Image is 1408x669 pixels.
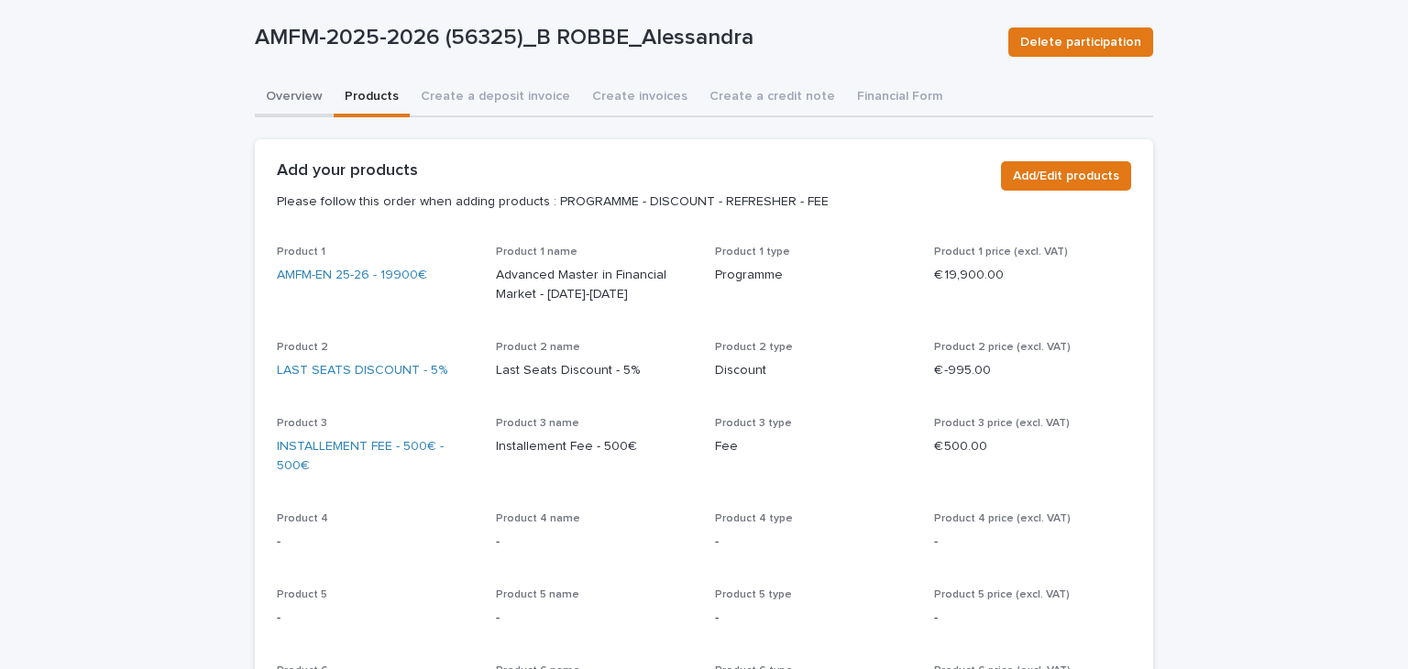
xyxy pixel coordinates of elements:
[715,437,912,456] p: Fee
[934,361,1131,380] p: € -995.00
[1020,33,1141,51] span: Delete participation
[277,247,325,258] span: Product 1
[934,589,1070,600] span: Product 5 price (excl. VAT)
[715,532,912,552] p: -
[934,437,1131,456] p: € 500.00
[1008,27,1153,57] button: Delete participation
[934,513,1071,524] span: Product 4 price (excl. VAT)
[715,589,792,600] span: Product 5 type
[277,361,447,380] a: LAST SEATS DISCOUNT - 5%
[715,609,912,628] p: -
[277,609,474,628] p: -
[934,247,1068,258] span: Product 1 price (excl. VAT)
[715,361,912,380] p: Discount
[715,266,912,285] p: Programme
[255,25,994,51] p: AMFM-2025-2026 (56325)_B ROBBE_Alessandra
[496,589,579,600] span: Product 5 name
[255,79,334,117] button: Overview
[496,342,580,353] span: Product 2 name
[277,193,986,210] p: Please follow this order when adding products : PROGRAMME - DISCOUNT - REFRESHER - FEE
[496,513,580,524] span: Product 4 name
[277,589,327,600] span: Product 5
[715,418,792,429] span: Product 3 type
[715,513,793,524] span: Product 4 type
[277,161,418,181] h2: Add your products
[715,247,790,258] span: Product 1 type
[277,342,328,353] span: Product 2
[698,79,846,117] button: Create a credit note
[715,342,793,353] span: Product 2 type
[496,361,693,380] p: Last Seats Discount - 5%
[934,418,1070,429] span: Product 3 price (excl. VAT)
[334,79,410,117] button: Products
[277,418,327,429] span: Product 3
[1013,167,1119,185] span: Add/Edit products
[496,609,693,628] p: -
[846,79,953,117] button: Financial Form
[496,266,693,304] p: Advanced Master in Financial Market - [DATE]-[DATE]
[934,532,1131,552] p: -
[581,79,698,117] button: Create invoices
[410,79,581,117] button: Create a deposit invoice
[277,266,427,285] a: AMFM-EN 25-26 - 19900€
[934,266,1004,285] p: € 19,900.00
[934,342,1071,353] span: Product 2 price (excl. VAT)
[496,247,577,258] span: Product 1 name
[496,532,693,552] p: -
[277,532,474,552] p: -
[1001,161,1131,191] button: Add/Edit products
[496,437,693,456] p: Installement Fee - 500€
[277,513,328,524] span: Product 4
[496,418,579,429] span: Product 3 name
[934,609,1131,628] p: -
[277,437,474,476] a: INSTALLEMENT FEE - 500€ - 500€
